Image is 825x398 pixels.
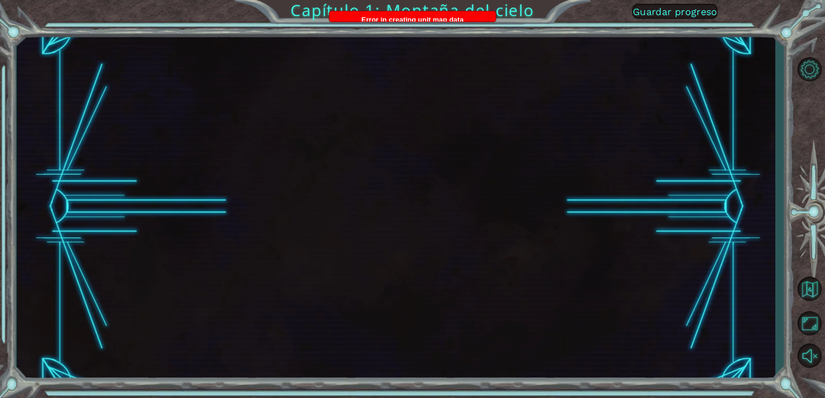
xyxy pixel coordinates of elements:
[794,271,825,307] a: Volver al mapa
[794,55,825,84] button: Opciones de nivel
[633,6,718,17] span: Guardar progreso
[794,341,825,370] button: Sonido encendido
[632,4,718,19] button: Guardar progreso
[794,308,825,338] button: Maximizar navegador
[361,16,463,24] span: Error in creating unit map data
[794,273,825,304] button: Volver al mapa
